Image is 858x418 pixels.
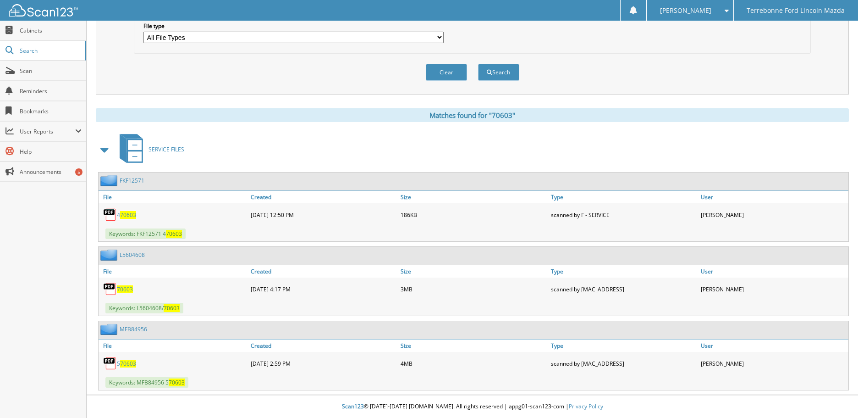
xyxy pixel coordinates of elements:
div: [PERSON_NAME] [698,280,848,298]
button: Clear [426,64,467,81]
div: [DATE] 4:17 PM [248,280,398,298]
a: L5604608 [120,251,145,259]
label: File type [143,22,444,30]
div: 4MB [398,354,548,373]
span: Bookmarks [20,107,82,115]
span: Terrebonne Ford Lincoln Mazda [747,8,845,13]
a: File [99,340,248,352]
img: folder2.png [100,323,120,335]
span: Announcements [20,168,82,176]
a: FKF12571 [120,177,144,184]
div: Matches found for "70603" [96,108,849,122]
span: Keywords: MFB84956 5 [105,377,188,388]
span: 70603 [169,379,185,386]
a: 70603 [117,285,133,293]
a: Privacy Policy [569,402,603,410]
img: PDF.png [103,208,117,222]
img: folder2.png [100,249,120,261]
span: Scan123 [342,402,364,410]
img: PDF.png [103,357,117,370]
div: scanned by [MAC_ADDRESS] [549,354,698,373]
div: [PERSON_NAME] [698,206,848,224]
a: SERVICE FILES [114,131,184,167]
span: Keywords: FKF12571 4 [105,229,186,239]
button: Search [478,64,519,81]
span: [PERSON_NAME] [660,8,711,13]
span: Keywords: L5604608/ [105,303,183,313]
span: Help [20,148,82,156]
div: scanned by [MAC_ADDRESS] [549,280,698,298]
a: User [698,265,848,278]
div: 3MB [398,280,548,298]
a: Type [549,265,698,278]
a: File [99,265,248,278]
span: 70603 [164,304,180,312]
div: scanned by F - SERVICE [549,206,698,224]
span: 70603 [120,211,136,219]
a: Type [549,191,698,203]
a: 570603 [117,360,136,368]
a: MFB84956 [120,325,147,333]
div: 186KB [398,206,548,224]
a: Created [248,191,398,203]
span: Search [20,47,80,55]
a: 470603 [117,211,136,219]
div: [DATE] 2:59 PM [248,354,398,373]
img: scan123-logo-white.svg [9,4,78,17]
span: 70603 [120,360,136,368]
a: Type [549,340,698,352]
iframe: Chat Widget [812,374,858,418]
a: File [99,191,248,203]
span: Cabinets [20,27,82,34]
a: User [698,340,848,352]
a: Size [398,191,548,203]
div: 5 [75,168,82,176]
div: © [DATE]-[DATE] [DOMAIN_NAME]. All rights reserved | appg01-scan123-com | [87,396,858,418]
div: [DATE] 12:50 PM [248,206,398,224]
a: Created [248,265,398,278]
a: Size [398,340,548,352]
span: Scan [20,67,82,75]
img: folder2.png [100,175,120,186]
span: SERVICE FILES [148,145,184,153]
div: [PERSON_NAME] [698,354,848,373]
span: Reminders [20,87,82,95]
a: User [698,191,848,203]
span: 70603 [166,230,182,238]
a: Created [248,340,398,352]
span: User Reports [20,128,75,135]
a: Size [398,265,548,278]
img: PDF.png [103,282,117,296]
